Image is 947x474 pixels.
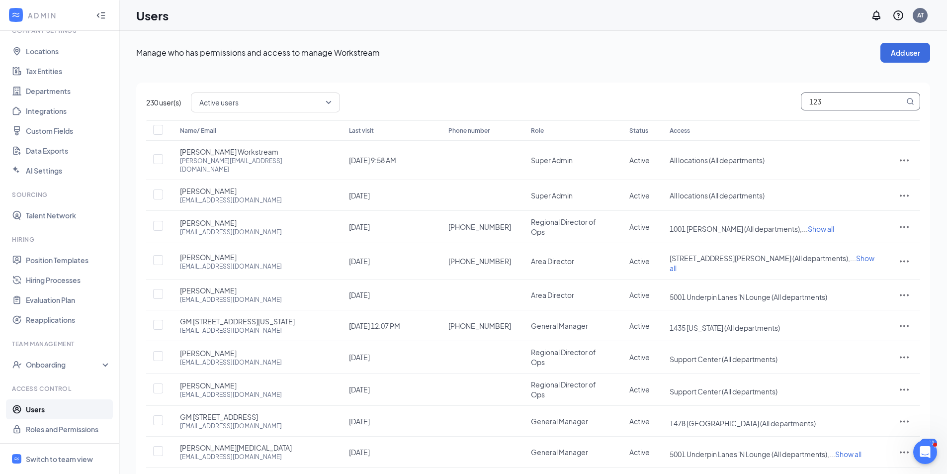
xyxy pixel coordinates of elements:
span: Active [629,156,650,165]
span: [PERSON_NAME] [180,218,237,228]
button: Add user [880,43,930,63]
span: [DATE] [349,417,370,426]
div: [EMAIL_ADDRESS][DOMAIN_NAME] [180,262,282,271]
svg: ActionsIcon [898,221,910,233]
span: Support Center (All departments) [670,355,777,364]
span: [PERSON_NAME] [180,186,237,196]
a: Reapplications [26,310,111,330]
svg: ActionsIcon [898,351,910,363]
div: [PERSON_NAME][EMAIL_ADDRESS][DOMAIN_NAME] [180,157,329,174]
span: All locations (All departments) [670,191,765,200]
a: Users [26,399,111,419]
span: [PERSON_NAME] [180,252,237,262]
a: Integrations [26,101,111,121]
div: Hiring [12,235,109,244]
svg: Collapse [96,10,106,20]
span: ... [829,450,861,459]
div: [EMAIL_ADDRESS][DOMAIN_NAME] [180,326,282,335]
span: [DATE] [349,290,370,299]
a: Tax Entities [26,61,111,81]
div: [EMAIL_ADDRESS][DOMAIN_NAME] [180,358,282,367]
svg: MagnifyingGlass [906,97,914,105]
div: Last visit [349,125,429,137]
span: [PERSON_NAME][MEDICAL_DATA] [180,443,292,453]
a: Custom Fields [26,121,111,141]
span: Active [629,448,650,457]
span: Active [629,417,650,426]
a: Locations [26,41,111,61]
span: Active [629,290,650,299]
span: [PERSON_NAME] [180,348,237,358]
span: [PHONE_NUMBER] [448,256,511,266]
span: Area Director [531,290,574,299]
span: Active users [199,95,239,110]
svg: ActionsIcon [898,383,910,395]
a: Position Templates [26,250,111,270]
span: 1001 [PERSON_NAME] (All departments), [670,224,802,233]
span: Regional Director of Ops [531,348,596,367]
th: Access [660,120,888,141]
span: Support Center (All departments) [670,387,777,396]
span: Regional Director of Ops [531,217,596,236]
span: Regional Director of Ops [531,380,596,399]
span: General Manager [531,448,588,457]
span: General Manager [531,417,588,426]
div: Role [531,125,609,137]
span: [DATE] [349,385,370,394]
span: [PERSON_NAME] [180,285,237,295]
svg: WorkstreamLogo [13,456,20,462]
svg: ActionsIcon [898,255,910,267]
span: 1435 [US_STATE] (All departments) [670,323,780,332]
span: Active [629,353,650,362]
span: 1478 [GEOGRAPHIC_DATA] (All departments) [670,419,816,428]
span: [DATE] [349,448,370,457]
svg: ActionsIcon [898,415,910,427]
iframe: Intercom live chat [913,440,937,464]
a: Roles and Permissions [26,419,111,439]
span: ... [802,224,834,233]
span: Active [629,257,650,266]
input: Search users [801,93,904,110]
a: AI Settings [26,161,111,181]
div: AT [917,11,924,19]
div: Access control [12,384,109,393]
p: Manage who has permissions and access to manage Workstream [136,47,880,58]
h1: Users [136,7,169,24]
div: [EMAIL_ADDRESS][DOMAIN_NAME] [180,453,282,461]
a: Evaluation Plan [26,290,111,310]
div: ADMIN [28,10,87,20]
svg: UserCheck [12,360,22,370]
span: Super Admin [531,156,573,165]
th: Phone number [438,120,521,141]
span: General Manager [531,321,588,330]
svg: ActionsIcon [898,446,910,458]
span: Active [629,191,650,200]
svg: ActionsIcon [898,190,910,201]
span: Active [629,385,650,394]
div: [EMAIL_ADDRESS][DOMAIN_NAME] [180,196,282,204]
span: [PERSON_NAME] Workstream [180,147,278,157]
span: [DATE] 9:58 AM [349,156,396,165]
span: 5001 Underpin Lanes 'N Lounge (All departments), [670,450,829,459]
div: [EMAIL_ADDRESS][DOMAIN_NAME] [180,422,282,430]
span: Active [629,321,650,330]
span: [DATE] [349,257,370,266]
span: All locations (All departments) [670,156,765,165]
div: Onboarding [26,360,102,370]
a: Departments [26,81,111,101]
div: Sourcing [12,190,109,199]
span: GM [STREET_ADDRESS][US_STATE] [180,316,295,326]
span: [PHONE_NUMBER] [448,222,511,232]
svg: QuestionInfo [892,9,904,21]
span: Show all [808,224,834,233]
span: [DATE] [349,222,370,231]
div: [EMAIL_ADDRESS][DOMAIN_NAME] [180,295,282,304]
span: [STREET_ADDRESS][PERSON_NAME] (All departments), [670,254,850,263]
svg: ActionsIcon [898,320,910,332]
svg: ActionsIcon [898,154,910,166]
svg: WorkstreamLogo [11,10,21,20]
div: Name/ Email [180,125,329,137]
span: Show all [835,450,861,459]
svg: ActionsIcon [898,289,910,301]
div: Team Management [12,340,109,348]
